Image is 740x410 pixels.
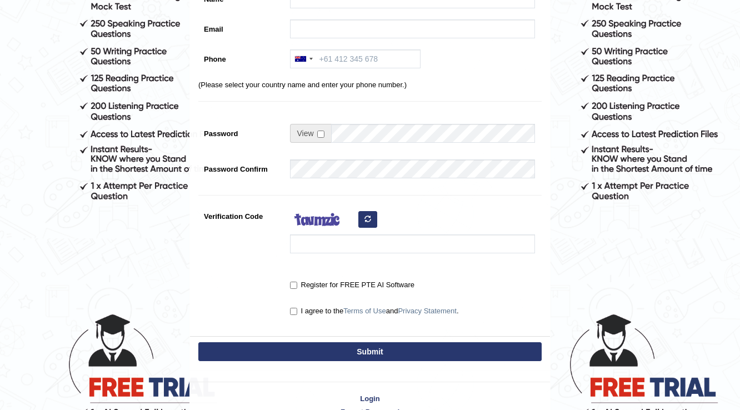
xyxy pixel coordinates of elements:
[290,282,297,289] input: Register for FREE PTE AI Software
[290,308,297,315] input: I agree to theTerms of UseandPrivacy Statement.
[290,279,414,291] label: Register for FREE PTE AI Software
[198,124,284,139] label: Password
[398,307,457,315] a: Privacy Statement
[291,50,316,68] div: Australia: +61
[190,393,550,404] a: Login
[198,207,284,222] label: Verification Code
[290,49,421,68] input: +61 412 345 678
[343,307,386,315] a: Terms of Use
[198,159,284,174] label: Password Confirm
[317,131,324,138] input: Show/Hide Password
[198,49,284,64] label: Phone
[198,342,542,361] button: Submit
[198,19,284,34] label: Email
[290,306,459,317] label: I agree to the and .
[198,79,542,90] p: (Please select your country name and enter your phone number.)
